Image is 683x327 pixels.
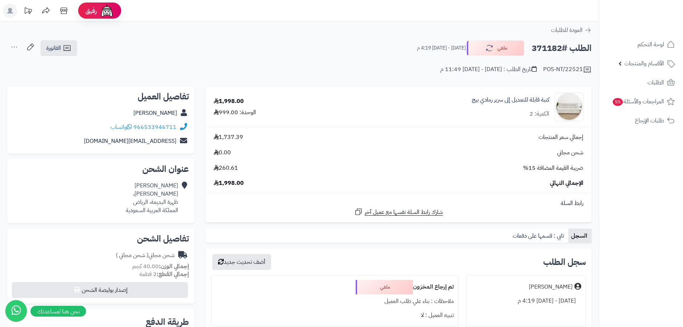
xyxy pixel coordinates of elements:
[214,133,243,141] span: 1,737.39
[133,109,177,117] a: [PERSON_NAME]
[116,251,175,260] div: شحن مجاني
[550,179,583,187] span: الإجمالي النهائي
[157,270,189,279] strong: إجمالي القطع:
[543,65,592,74] div: POS-NT/22521
[214,97,244,106] div: 1,998.00
[13,92,189,101] h2: تفاصيل العميل
[13,234,189,243] h2: تفاصيل الشحن
[557,149,583,157] span: شحن مجاني
[523,164,583,172] span: ضريبة القيمة المضافة 15%
[603,36,679,53] a: لوحة التحكم
[648,78,664,88] span: الطلبات
[532,41,592,56] h2: الطلب #371182
[116,251,148,260] span: ( شحن مجاني )
[413,282,454,291] b: تم إرجاع المخزون
[111,123,132,131] a: واتساب
[539,133,583,141] span: إجمالي سعر المنتجات
[543,258,586,266] h3: سجل الطلب
[133,123,176,131] a: 966533946711
[41,40,77,56] a: الفاتورة
[612,97,664,107] span: المراجعات والأسئلة
[85,6,97,15] span: رفيق
[13,165,189,173] h2: عنوان الشحن
[100,4,114,18] img: ai-face.png
[510,229,568,243] a: تابي : قسمها على دفعات
[214,149,231,157] span: 0.00
[555,93,583,121] img: 1751532069-1-90x90.jpg
[551,26,592,34] a: العودة للطلبات
[159,262,189,271] strong: إجمالي الوزن:
[84,137,176,145] a: [EMAIL_ADDRESS][DOMAIN_NAME]
[139,270,189,279] small: 2 قطعة
[530,110,549,118] div: الكمية: 2
[146,318,189,326] h2: طريقة الدفع
[568,229,592,243] a: السجل
[529,283,573,291] div: [PERSON_NAME]
[19,4,37,20] a: تحديثات المنصة
[467,41,524,56] button: ملغي
[216,308,454,322] div: تنبيه العميل : لا
[603,112,679,129] a: طلبات الإرجاع
[214,179,244,187] span: 1,998.00
[46,44,61,52] span: الفاتورة
[126,182,178,214] div: [PERSON_NAME] [PERSON_NAME]، ظهرة البديعة، الرياض المملكة العربية السعودية
[417,45,466,52] small: [DATE] - [DATE] 4:19 م
[208,199,589,207] div: رابط السلة
[637,39,664,50] span: لوحة التحكم
[551,26,583,34] span: العودة للطلبات
[603,93,679,110] a: المراجعات والأسئلة55
[635,116,664,126] span: طلبات الإرجاع
[365,208,443,216] span: شارك رابط السلة نفسها مع عميل آخر
[625,59,664,69] span: الأقسام والمنتجات
[613,98,623,106] span: 55
[471,294,581,308] div: [DATE] - [DATE] 4:19 م
[472,96,549,104] a: كنبة قابلة للتعديل إلى سرير رمادي بيج
[212,254,271,270] button: أضف تحديث جديد
[12,282,188,298] button: إصدار بوليصة الشحن
[214,108,256,117] div: الوحدة: 999.00
[603,74,679,91] a: الطلبات
[354,207,443,216] a: شارك رابط السلة نفسها مع عميل آخر
[132,262,189,271] small: 40.00 كجم
[440,65,537,74] div: تاريخ الطلب : [DATE] - [DATE] 11:49 م
[214,164,238,172] span: 260.61
[356,280,413,294] div: ملغي
[216,294,454,308] div: ملاحظات : بناء علي طلب العميل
